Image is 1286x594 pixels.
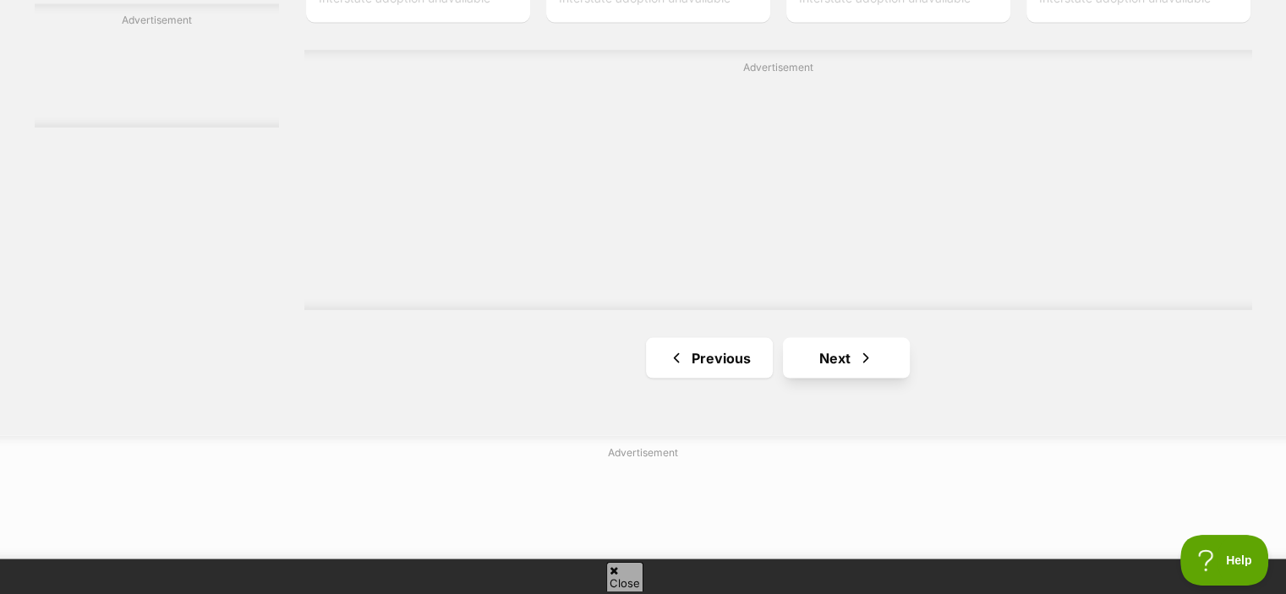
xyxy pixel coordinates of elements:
[783,337,910,378] a: Next page
[646,337,773,378] a: Previous page
[1180,535,1269,586] iframe: Help Scout Beacon - Open
[368,81,1188,292] iframe: Advertisement
[35,4,279,128] div: Advertisement
[304,50,1252,309] div: Advertisement
[606,562,643,591] span: Close
[304,337,1252,378] nav: Pagination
